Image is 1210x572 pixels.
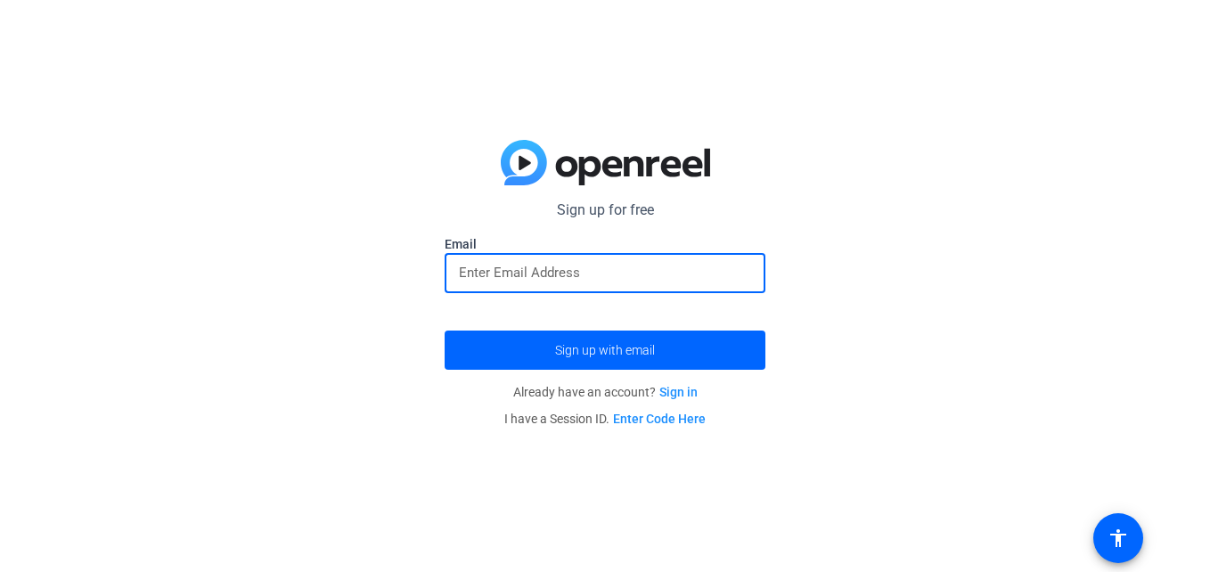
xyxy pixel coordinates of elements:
label: Email [445,235,765,253]
span: I have a Session ID. [504,412,706,426]
mat-icon: accessibility [1108,527,1129,549]
input: Enter Email Address [459,262,751,283]
img: blue-gradient.svg [501,140,710,186]
a: Sign in [659,385,698,399]
p: Sign up for free [445,200,765,221]
button: Sign up with email [445,331,765,370]
a: Enter Code Here [613,412,706,426]
span: Already have an account? [513,385,698,399]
